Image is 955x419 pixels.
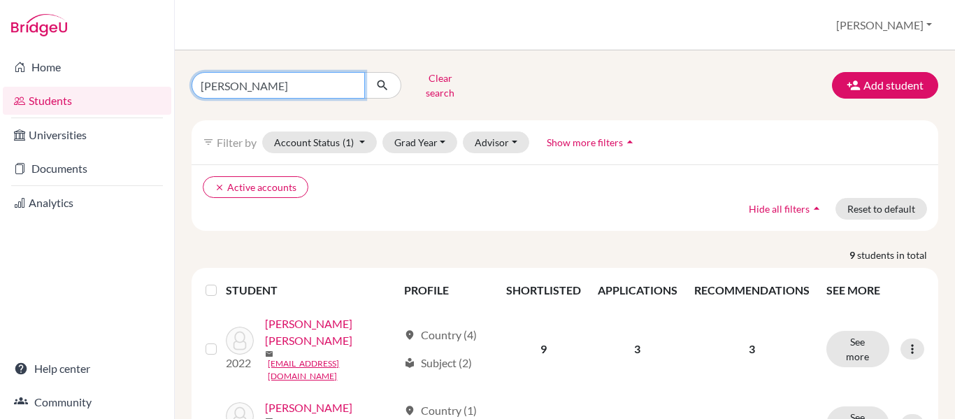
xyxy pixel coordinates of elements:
[589,274,686,307] th: APPLICATIONS
[830,12,938,38] button: [PERSON_NAME]
[832,72,938,99] button: Add student
[3,155,171,183] a: Documents
[737,198,835,220] button: Hide all filtersarrow_drop_up
[401,67,479,104] button: Clear search
[3,355,171,383] a: Help center
[396,274,497,307] th: PROFILE
[215,183,224,192] i: clear
[826,331,889,367] button: See more
[203,136,214,148] i: filter_list
[265,315,398,349] a: [PERSON_NAME] [PERSON_NAME]
[404,329,415,341] span: location_on
[857,248,938,262] span: students in total
[265,350,273,358] span: mail
[3,53,171,81] a: Home
[203,176,308,198] button: clearActive accounts
[404,405,415,416] span: location_on
[3,121,171,149] a: Universities
[835,198,927,220] button: Reset to default
[749,203,810,215] span: Hide all filters
[818,274,933,307] th: SEE MORE
[849,248,857,262] strong: 9
[498,307,589,391] td: 9
[535,132,649,153] button: Show more filtersarrow_drop_up
[3,189,171,217] a: Analytics
[382,132,458,153] button: Grad Year
[404,327,477,343] div: Country (4)
[192,72,365,99] input: Find student by name...
[268,357,398,383] a: [EMAIL_ADDRESS][DOMAIN_NAME]
[404,355,472,371] div: Subject (2)
[404,402,477,419] div: Country (1)
[694,341,810,357] p: 3
[226,355,254,371] p: 2022
[3,388,171,416] a: Community
[810,201,824,215] i: arrow_drop_up
[11,14,67,36] img: Bridge-U
[262,132,377,153] button: Account Status(1)
[463,132,529,153] button: Advisor
[547,136,623,148] span: Show more filters
[498,274,589,307] th: SHORTLISTED
[404,357,415,369] span: local_library
[686,274,818,307] th: RECOMMENDATIONS
[3,87,171,115] a: Students
[343,136,354,148] span: (1)
[226,274,396,307] th: STUDENT
[623,135,637,149] i: arrow_drop_up
[265,399,352,416] a: [PERSON_NAME]
[589,307,686,391] td: 3
[226,327,254,355] img: Morazan Simon, Miguel
[217,136,257,149] span: Filter by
